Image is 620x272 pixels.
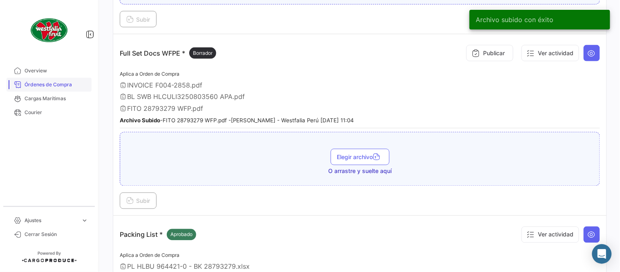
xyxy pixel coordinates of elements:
span: Courier [25,109,88,116]
span: Aprobado [170,231,192,238]
button: Ver actividad [522,227,579,243]
small: - FITO 28793279 WFP.pdf - [PERSON_NAME] - Westfalia Perú [DATE] 11:04 [120,117,354,124]
img: client-50.png [29,10,69,51]
p: Packing List * [120,229,196,241]
a: Courier [7,106,92,119]
span: Elegir archivo [337,154,383,161]
span: Overview [25,67,88,74]
span: BL SWB HLCULI3250803560 APA.pdf [127,92,245,101]
div: Abrir Intercom Messenger [592,244,612,264]
span: PL HLBU 964421-0 - BK 28793279.xlsx [127,263,250,271]
a: Órdenes de Compra [7,78,92,92]
span: Subir [126,198,150,205]
a: Overview [7,64,92,78]
span: Órdenes de Compra [25,81,88,88]
button: Subir [120,11,157,27]
span: Subir [126,16,150,23]
span: Borrador [193,49,213,57]
p: Full Set Docs WFPE * [120,47,216,59]
a: Cargas Marítimas [7,92,92,106]
span: FITO 28793279 WFP.pdf [127,104,203,112]
span: Archivo subido con éxito [476,16,554,24]
button: Publicar [466,45,513,61]
span: expand_more [81,217,88,224]
span: O arrastre y suelte aquí [328,167,392,175]
button: Elegir archivo [331,149,389,165]
span: Cerrar Sesión [25,231,88,238]
span: Cargas Marítimas [25,95,88,102]
button: Subir [120,193,157,209]
button: Ver actividad [522,45,579,61]
span: Aplica a Orden de Compra [120,71,179,77]
b: Archivo Subido [120,117,160,124]
span: Ajustes [25,217,78,224]
span: INVOICE F004-2858.pdf [127,81,202,89]
span: Aplica a Orden de Compra [120,252,179,259]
